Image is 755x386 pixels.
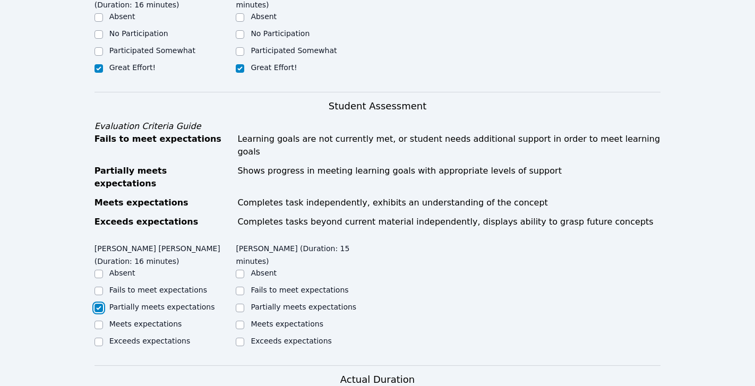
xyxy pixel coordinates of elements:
div: Evaluation Criteria Guide [95,120,661,133]
div: Learning goals are not currently met, or student needs additional support in order to meet learni... [237,133,660,158]
label: No Participation [251,29,310,38]
label: Exceeds expectations [251,337,331,345]
label: Fails to meet expectations [109,286,207,294]
h3: Student Assessment [95,99,661,114]
label: Great Effort! [109,63,156,72]
div: Partially meets expectations [95,165,231,190]
div: Shows progress in meeting learning goals with appropriate levels of support [237,165,660,190]
label: Absent [251,269,277,277]
label: Absent [251,12,277,21]
label: No Participation [109,29,168,38]
div: Completes tasks beyond current material independently, displays ability to grasp future concepts [237,216,660,228]
label: Partially meets expectations [251,303,356,311]
div: Exceeds expectations [95,216,231,228]
label: Fails to meet expectations [251,286,348,294]
label: Great Effort! [251,63,297,72]
legend: [PERSON_NAME] [PERSON_NAME] (Duration: 16 minutes) [95,239,236,268]
div: Meets expectations [95,196,231,209]
label: Exceeds expectations [109,337,190,345]
label: Meets expectations [109,320,182,328]
label: Participated Somewhat [109,46,195,55]
label: Absent [109,269,135,277]
label: Absent [109,12,135,21]
legend: [PERSON_NAME] (Duration: 15 minutes) [236,239,377,268]
label: Partially meets expectations [109,303,215,311]
div: Completes task independently, exhibits an understanding of the concept [237,196,660,209]
label: Participated Somewhat [251,46,337,55]
label: Meets expectations [251,320,323,328]
div: Fails to meet expectations [95,133,231,158]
